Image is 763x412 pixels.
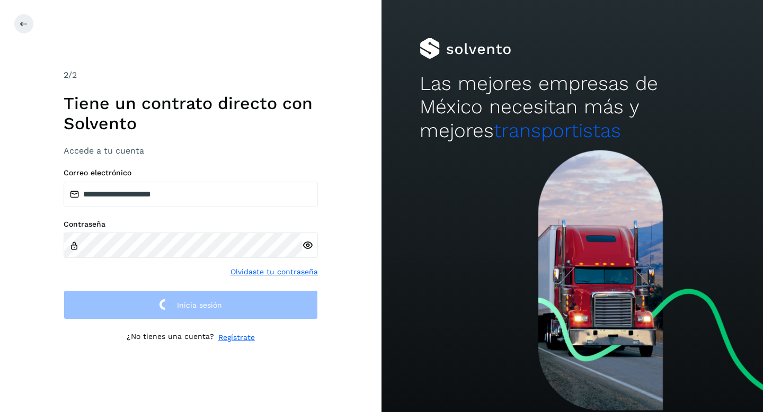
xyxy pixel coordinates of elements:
h2: Las mejores empresas de México necesitan más y mejores [420,72,725,142]
a: Olvidaste tu contraseña [230,266,318,277]
div: /2 [64,69,318,82]
label: Contraseña [64,220,318,229]
h1: Tiene un contrato directo con Solvento [64,93,318,134]
a: Regístrate [218,332,255,343]
span: transportistas [494,119,621,142]
span: Inicia sesión [177,301,222,309]
span: 2 [64,70,68,80]
h3: Accede a tu cuenta [64,146,318,156]
button: Inicia sesión [64,290,318,319]
p: ¿No tienes una cuenta? [127,332,214,343]
label: Correo electrónico [64,168,318,177]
